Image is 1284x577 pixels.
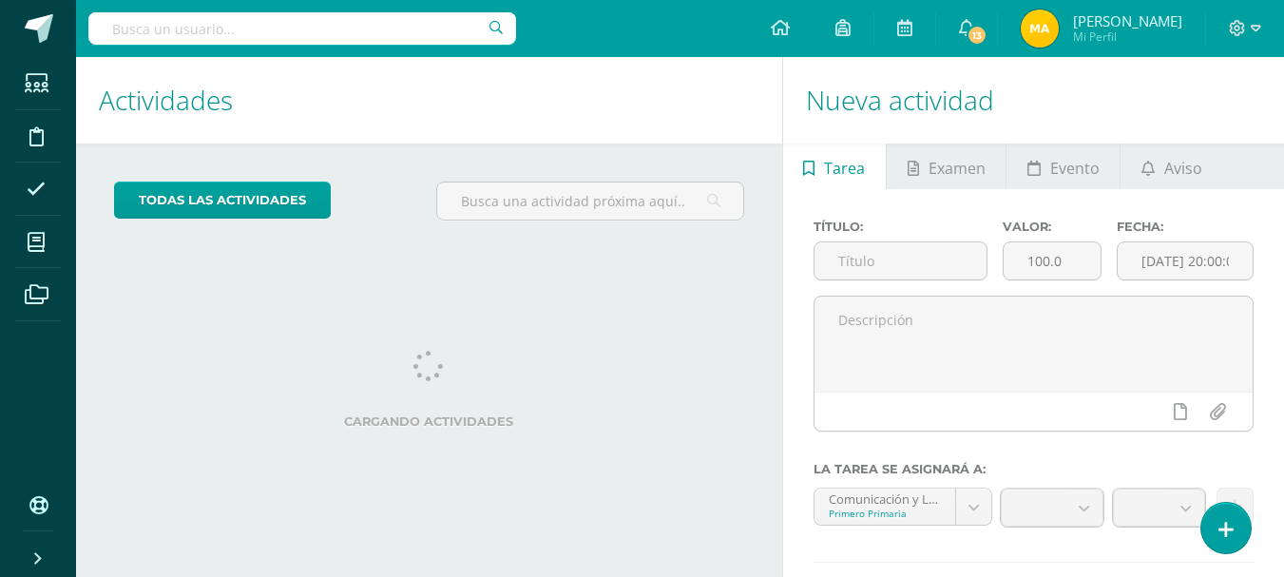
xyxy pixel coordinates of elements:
a: todas las Actividades [114,182,331,219]
input: Puntos máximos [1004,242,1101,279]
img: a03753494099de453898ddb7347f3a4e.png [1021,10,1059,48]
div: Comunicación y Lenguaje 'B' [829,489,941,507]
input: Fecha de entrega [1118,242,1253,279]
span: 13 [967,25,987,46]
h1: Nueva actividad [806,57,1261,144]
a: Tarea [783,144,886,189]
span: [PERSON_NAME] [1073,11,1182,30]
label: Título: [814,220,988,234]
label: Valor: [1003,220,1102,234]
label: Cargando actividades [114,414,744,429]
span: Aviso [1164,145,1202,191]
label: Fecha: [1117,220,1254,234]
span: Evento [1050,145,1100,191]
input: Busca una actividad próxima aquí... [437,183,742,220]
a: Comunicación y Lenguaje 'B'Primero Primaria [814,489,991,525]
h1: Actividades [99,57,759,144]
span: Tarea [824,145,865,191]
input: Busca un usuario... [88,12,516,45]
div: Primero Primaria [829,507,941,520]
a: Aviso [1121,144,1222,189]
input: Título [814,242,987,279]
a: Evento [1006,144,1120,189]
label: La tarea se asignará a: [814,462,1254,476]
span: Mi Perfil [1073,29,1182,45]
a: Examen [887,144,1006,189]
span: Examen [929,145,986,191]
